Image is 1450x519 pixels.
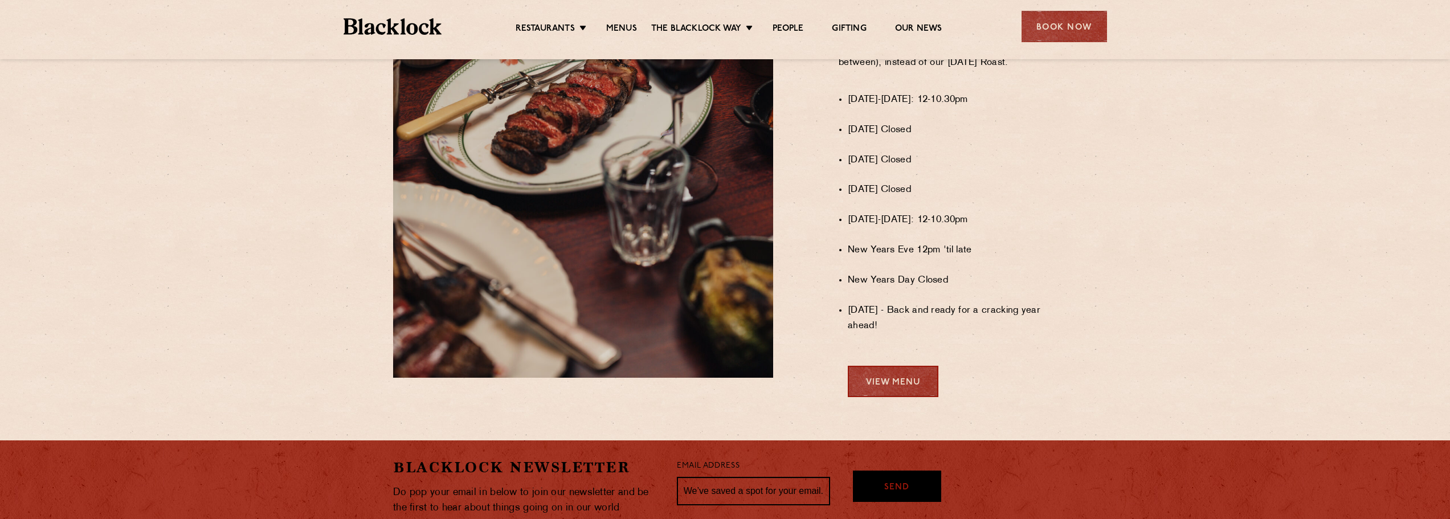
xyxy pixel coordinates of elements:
li: New Years Eve 12pm 'til late [848,243,1057,258]
a: Restaurants [516,23,575,36]
li: [DATE]-[DATE]: 12-10.30pm [848,212,1057,228]
a: View Menu [848,366,938,397]
label: Email Address [677,460,740,473]
span: Send [884,481,909,495]
a: People [773,23,803,36]
p: Do pop your email in below to join our newsletter and be the first to hear about things going on ... [393,485,660,516]
img: BL_Textured_Logo-footer-cropped.svg [344,18,442,35]
li: [DATE] Closed [848,153,1057,168]
li: New Years Day Closed [848,273,1057,288]
li: [DATE] - Back and ready for a cracking year ahead! [848,303,1057,334]
li: [DATE] Closed [848,122,1057,138]
a: Menus [606,23,637,36]
li: [DATE] Closed [848,182,1057,198]
a: Gifting [832,23,866,36]
h2: Blacklock Newsletter [393,457,660,477]
a: The Blacklock Way [651,23,741,36]
div: Book Now [1022,11,1107,42]
li: [DATE]-[DATE]: 12-10.30pm [848,92,1057,108]
input: We’ve saved a spot for your email... [677,477,830,505]
a: Our News [895,23,942,36]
